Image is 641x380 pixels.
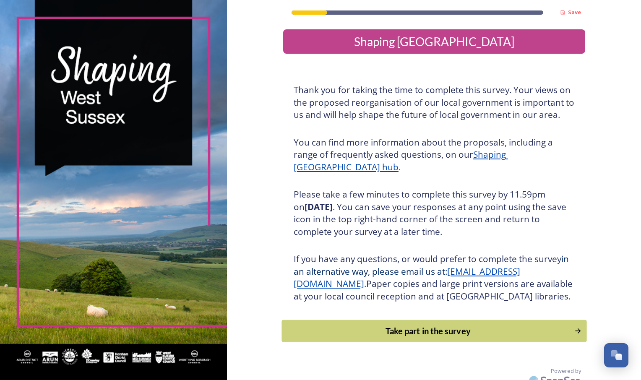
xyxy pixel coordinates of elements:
[286,325,570,337] div: Take part in the survey
[294,253,571,277] span: in an alternative way, please email us at:
[287,33,582,50] div: Shaping [GEOGRAPHIC_DATA]
[294,188,575,238] h3: Please take a few minutes to complete this survey by 11.59pm on . You can save your responses at ...
[568,8,581,16] strong: Save
[551,367,581,375] span: Powered by
[294,148,508,173] a: Shaping [GEOGRAPHIC_DATA] hub
[294,136,575,174] h3: You can find more information about the proposals, including a range of frequently asked question...
[294,84,575,121] h3: Thank you for taking the time to complete this survey. Your views on the proposed reorganisation ...
[364,278,366,289] span: .
[281,320,586,342] button: Continue
[294,265,520,290] a: [EMAIL_ADDRESS][DOMAIN_NAME]
[305,201,333,213] strong: [DATE]
[294,253,575,302] h3: If you have any questions, or would prefer to complete the survey Paper copies and large print ve...
[604,343,628,367] button: Open Chat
